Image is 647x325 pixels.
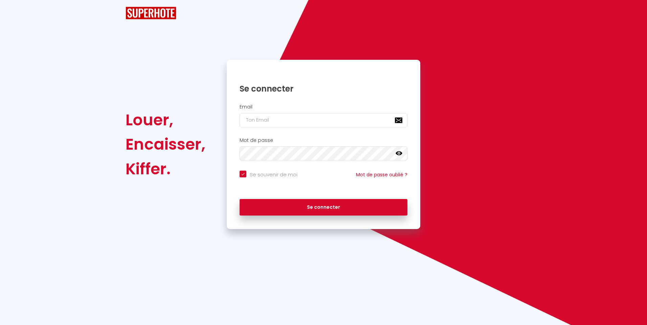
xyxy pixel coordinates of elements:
[356,171,407,178] a: Mot de passe oublié ?
[240,199,407,216] button: Se connecter
[126,132,205,156] div: Encaisser,
[240,104,407,110] h2: Email
[240,113,407,127] input: Ton Email
[126,157,205,181] div: Kiffer.
[240,137,407,143] h2: Mot de passe
[126,108,205,132] div: Louer,
[126,7,176,19] img: SuperHote logo
[240,83,407,94] h1: Se connecter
